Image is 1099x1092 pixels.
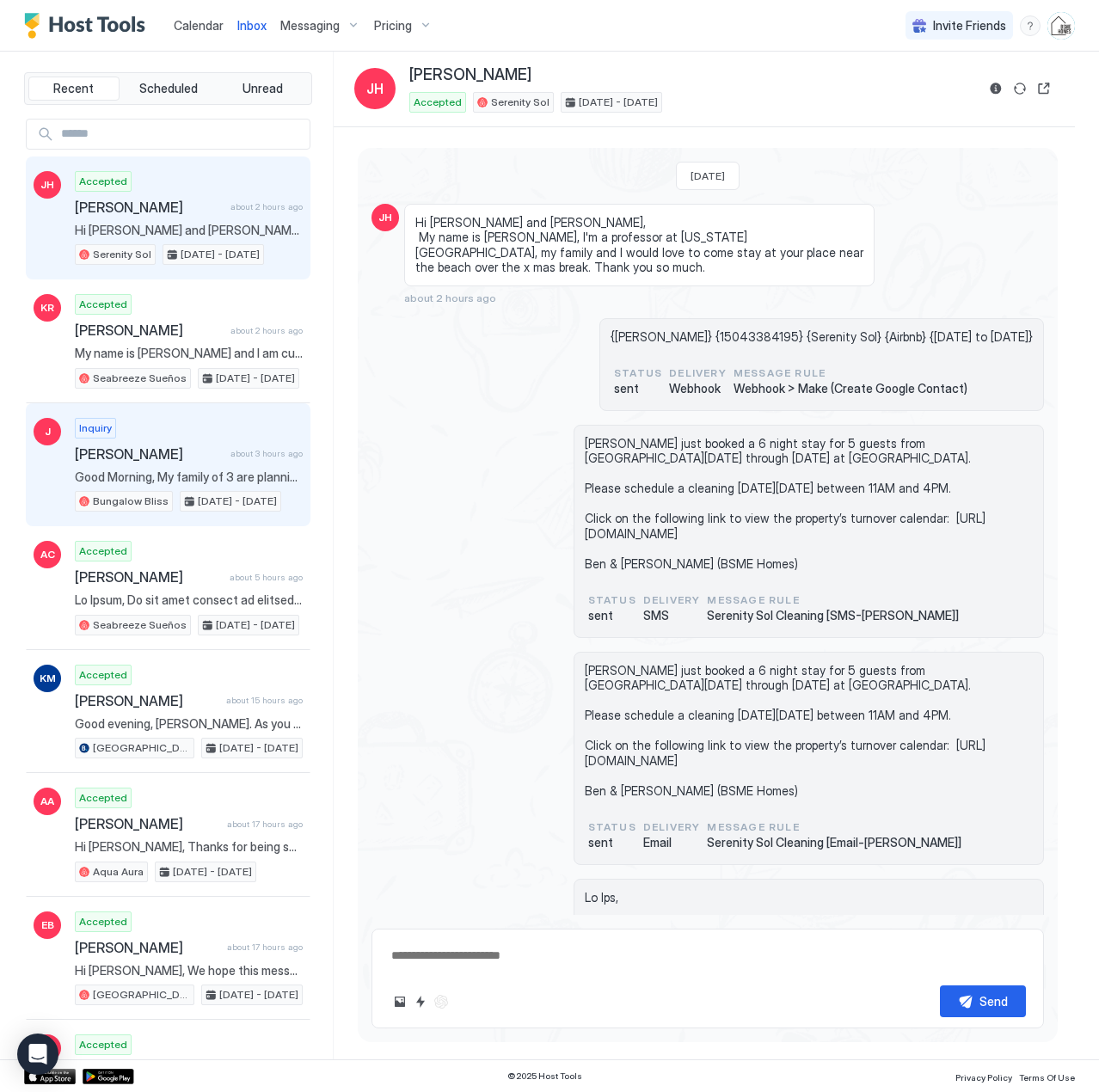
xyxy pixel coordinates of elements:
[955,1067,1012,1085] a: Privacy Policy
[491,95,549,110] span: Serenity Sol
[79,790,127,806] span: Accepted
[734,365,967,381] span: Message Rule
[216,617,295,633] span: [DATE] - [DATE]
[75,692,219,709] span: [PERSON_NAME]
[933,18,1006,34] span: Invite Friends
[173,864,252,880] span: [DATE] - [DATE]
[374,18,412,34] span: Pricing
[75,322,224,339] span: [PERSON_NAME]
[75,223,303,238] span: Hi [PERSON_NAME] and [PERSON_NAME], My name is [PERSON_NAME], I'm a professor at [US_STATE][GEOGR...
[93,494,169,509] span: Bungalow Bliss
[378,210,392,225] span: JH
[75,199,224,216] span: [PERSON_NAME]
[588,608,636,623] span: sent
[643,608,701,623] span: SMS
[75,568,223,586] span: [PERSON_NAME]
[390,991,410,1012] button: Upload image
[93,247,151,262] span: Serenity Sol
[585,436,1033,572] span: [PERSON_NAME] just booked a 6 night stay for 5 guests from [GEOGRAPHIC_DATA][DATE] through [DATE]...
[614,365,662,381] span: status
[24,72,312,105] div: tab-group
[93,740,190,756] span: [GEOGRAPHIC_DATA]
[75,839,303,855] span: Hi [PERSON_NAME], Thanks for being such a great guest and taking good care of our home. We gladly...
[24,1069,76,1084] a: App Store
[53,81,94,96] span: Recent
[40,177,54,193] span: JH
[1019,1067,1075,1085] a: Terms Of Use
[75,592,303,608] span: Lo Ipsum, Do sit amet consect ad elitsed doe te Incididun Utlabo etd magnaa en adminim ven qui no...
[123,77,214,101] button: Scheduled
[1019,1072,1075,1083] span: Terms Of Use
[75,963,303,979] span: Hi [PERSON_NAME], We hope this message finds you well. Kindly be advised that we were just notifi...
[955,1072,1012,1083] span: Privacy Policy
[41,917,54,933] span: EB
[1020,15,1041,36] div: menu
[414,95,462,110] span: Accepted
[79,1037,127,1052] span: Accepted
[588,819,636,835] span: status
[83,1069,134,1084] a: Google Play Store
[940,985,1026,1017] button: Send
[643,592,701,608] span: Delivery
[181,247,260,262] span: [DATE] - [DATE]
[40,794,54,809] span: AA
[643,835,701,850] span: Email
[75,815,220,832] span: [PERSON_NAME]
[198,494,277,509] span: [DATE] - [DATE]
[614,381,662,396] span: sent
[217,77,308,101] button: Unread
[707,819,961,835] span: Message Rule
[230,325,303,336] span: about 2 hours ago
[17,1034,58,1075] div: Open Intercom Messenger
[230,448,303,459] span: about 3 hours ago
[1010,78,1030,99] button: Sync reservation
[585,663,1033,799] span: [PERSON_NAME] just booked a 6 night stay for 5 guests from [GEOGRAPHIC_DATA][DATE] through [DATE]...
[588,835,636,850] span: sent
[691,169,725,182] span: [DATE]
[227,819,303,830] span: about 17 hours ago
[243,81,283,96] span: Unread
[75,445,224,463] span: [PERSON_NAME]
[643,819,701,835] span: Delivery
[216,371,295,386] span: [DATE] - [DATE]
[579,95,658,110] span: [DATE] - [DATE]
[985,78,1006,99] button: Reservation information
[79,174,127,189] span: Accepted
[75,469,303,485] span: Good Morning, My family of 3 are planning of visiting the area for 6nights and are traveling with...
[24,13,153,39] a: Host Tools Logo
[409,65,531,85] span: [PERSON_NAME]
[227,942,303,953] span: about 17 hours ago
[415,215,863,275] span: Hi [PERSON_NAME] and [PERSON_NAME], My name is [PERSON_NAME], I'm a professor at [US_STATE][GEOGR...
[507,1071,582,1082] span: © 2025 Host Tools
[93,864,144,880] span: Aqua Aura
[404,291,496,304] span: about 2 hours ago
[366,78,384,99] span: JH
[979,992,1008,1010] div: Send
[75,939,220,956] span: [PERSON_NAME]
[40,547,55,562] span: AC
[237,16,267,34] a: Inbox
[410,991,431,1012] button: Quick reply
[75,346,303,361] span: My name is [PERSON_NAME] and I am currently [DEMOGRAPHIC_DATA]. I have read and accepted the term...
[1034,78,1054,99] button: Open reservation
[237,18,267,33] span: Inbox
[230,572,303,583] span: about 5 hours ago
[669,381,727,396] span: Webhook
[219,987,298,1003] span: [DATE] - [DATE]
[45,424,51,439] span: J
[219,740,298,756] span: [DATE] - [DATE]
[79,297,127,312] span: Accepted
[280,18,340,34] span: Messaging
[734,381,967,396] span: Webhook > Make (Create Google Contact)
[174,16,224,34] a: Calendar
[93,987,190,1003] span: [GEOGRAPHIC_DATA]
[611,329,1033,345] span: {[PERSON_NAME]} {15043384195} {Serenity Sol} {Airbnb} {[DATE] to [DATE]}
[28,77,120,101] button: Recent
[79,420,112,436] span: Inquiry
[139,81,198,96] span: Scheduled
[54,120,310,149] input: Input Field
[93,371,187,386] span: Seabreeze Sueños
